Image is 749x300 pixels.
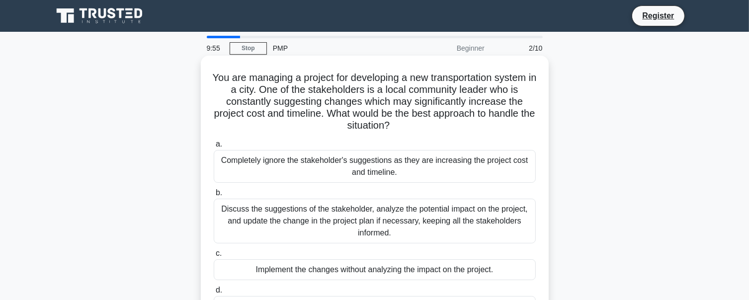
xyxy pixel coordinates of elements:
div: Discuss the suggestions of the stakeholder, analyze the potential impact on the project, and upda... [214,199,536,243]
span: a. [216,140,222,148]
span: c. [216,249,222,257]
div: Completely ignore the stakeholder's suggestions as they are increasing the project cost and timel... [214,150,536,183]
div: Beginner [404,38,491,58]
span: b. [216,188,222,197]
a: Register [636,9,680,22]
h5: You are managing a project for developing a new transportation system in a city. One of the stake... [213,72,537,132]
span: d. [216,286,222,294]
div: Implement the changes without analyzing the impact on the project. [214,259,536,280]
a: Stop [230,42,267,55]
div: 2/10 [491,38,549,58]
div: 9:55 [201,38,230,58]
div: PMP [267,38,404,58]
